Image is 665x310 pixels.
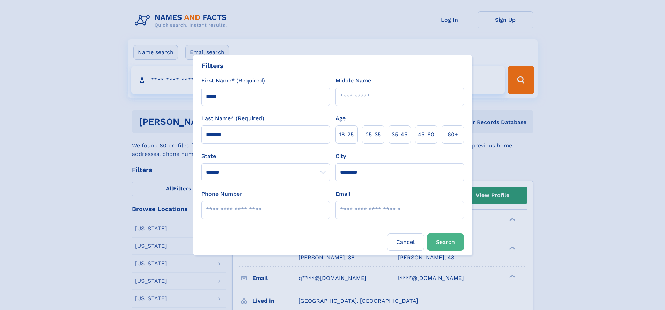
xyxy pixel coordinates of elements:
[418,130,434,139] span: 45‑60
[387,233,424,251] label: Cancel
[335,190,350,198] label: Email
[392,130,407,139] span: 35‑45
[427,233,464,251] button: Search
[201,190,242,198] label: Phone Number
[201,114,264,123] label: Last Name* (Required)
[335,114,346,123] label: Age
[339,130,354,139] span: 18‑25
[201,60,224,71] div: Filters
[448,130,458,139] span: 60+
[335,152,346,160] label: City
[335,77,371,85] label: Middle Name
[201,152,330,160] label: State
[365,130,381,139] span: 25‑35
[201,77,265,85] label: First Name* (Required)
